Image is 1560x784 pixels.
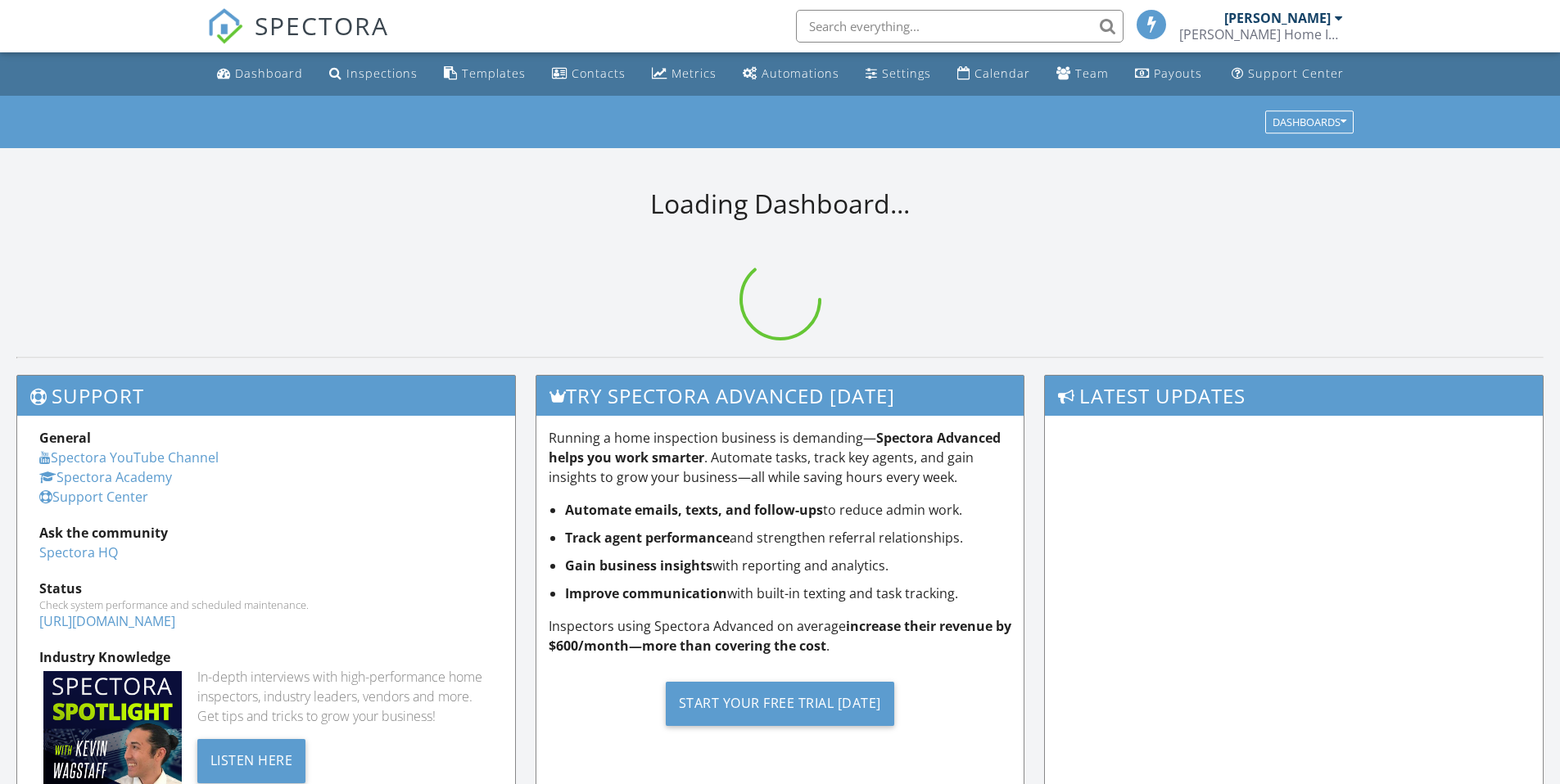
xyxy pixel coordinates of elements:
[255,8,389,43] span: SPECTORA
[859,59,938,89] a: Settings
[572,65,626,81] div: Contacts
[545,59,632,89] a: Contacts
[1045,376,1543,416] h3: Latest Updates
[549,617,1011,655] strong: increase their revenue by $600/month—more than covering the cost
[1075,65,1109,81] div: Team
[323,59,424,89] a: Inspections
[1179,26,1343,43] div: Clements Home Inspection LLC
[666,682,894,726] div: Start Your Free Trial [DATE]
[207,8,243,44] img: The Best Home Inspection Software - Spectora
[235,65,303,81] div: Dashboard
[549,429,1001,466] strong: Spectora Advanced helps you work smarter
[39,579,493,598] div: Status
[536,376,1024,416] h3: Try spectora advanced [DATE]
[736,59,846,89] a: Automations (Basic)
[197,667,493,726] div: In-depth interviews with high-performance home inspectors, industry leaders, vendors and more. Ge...
[39,488,148,506] a: Support Center
[210,59,310,89] a: Dashboard
[39,612,175,630] a: [URL][DOMAIN_NAME]
[1265,110,1354,133] button: Dashboards
[645,59,723,89] a: Metrics
[197,750,306,768] a: Listen Here
[549,428,1012,487] p: Running a home inspection business is demanding— . Automate tasks, track key agents, and gain ins...
[565,584,727,602] strong: Improve communication
[549,669,1012,738] a: Start Your Free Trial [DATE]
[565,528,1012,547] li: and strengthen referral relationships.
[1224,10,1331,26] div: [PERSON_NAME]
[17,376,515,416] h3: Support
[39,647,493,667] div: Industry Knowledge
[39,523,493,543] div: Ask the community
[1248,65,1344,81] div: Support Center
[951,59,1037,89] a: Calendar
[346,65,418,81] div: Inspections
[1225,59,1350,89] a: Support Center
[1128,59,1209,89] a: Payouts
[762,65,839,81] div: Automations
[437,59,532,89] a: Templates
[207,22,389,56] a: SPECTORA
[197,739,306,783] div: Listen Here
[565,556,1012,575] li: with reporting and analytics.
[671,65,717,81] div: Metrics
[565,500,1012,520] li: to reduce admin work.
[565,583,1012,603] li: with built-in texting and task tracking.
[39,468,172,486] a: Spectora Academy
[565,501,823,519] strong: Automate emails, texts, and follow-ups
[1273,116,1346,128] div: Dashboards
[565,556,712,574] strong: Gain business insights
[39,598,493,611] div: Check system performance and scheduled maintenance.
[565,529,730,547] strong: Track agent performance
[1154,65,1202,81] div: Payouts
[549,616,1012,656] p: Inspectors using Spectora Advanced on average .
[39,448,219,466] a: Spectora YouTube Channel
[882,65,931,81] div: Settings
[462,65,526,81] div: Templates
[39,543,118,561] a: Spectora HQ
[1050,59,1115,89] a: Team
[974,65,1030,81] div: Calendar
[796,10,1124,43] input: Search everything...
[39,429,91,447] strong: General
